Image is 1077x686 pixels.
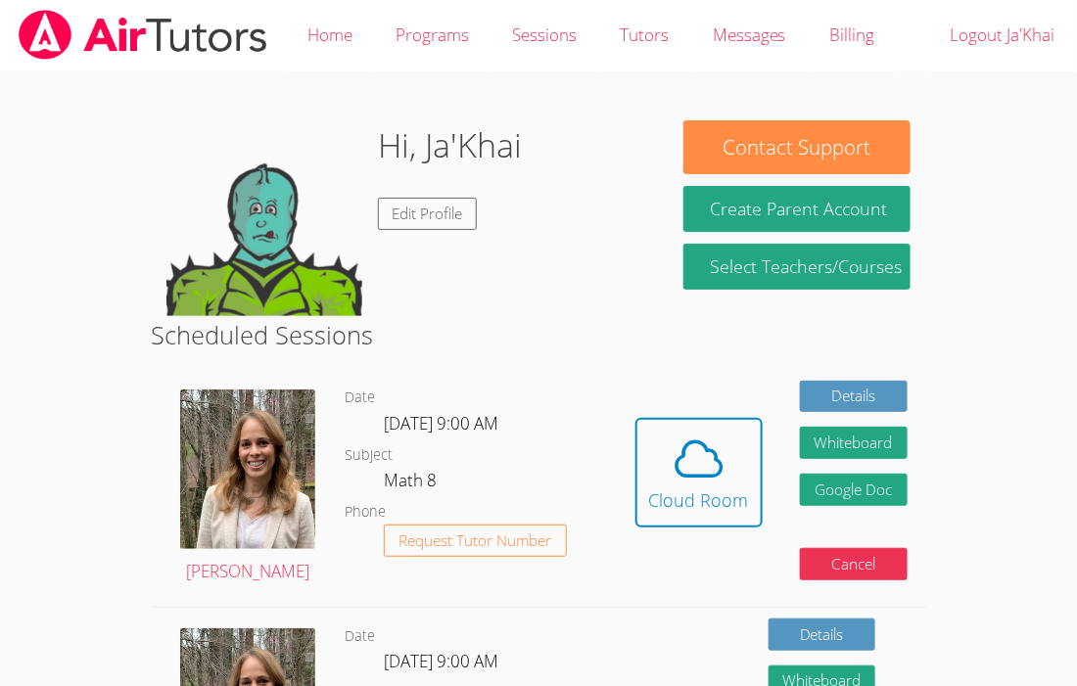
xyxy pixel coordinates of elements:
a: [PERSON_NAME] [180,389,315,585]
button: Create Parent Account [683,186,911,232]
img: avatar.png [180,389,315,548]
img: default.png [166,120,362,316]
span: [DATE] 9:00 AM [384,650,498,672]
a: Edit Profile [378,198,478,230]
span: Messages [713,23,786,46]
a: Google Doc [800,474,908,506]
h2: Scheduled Sessions [151,316,926,353]
span: [DATE] 9:00 AM [384,412,498,434]
button: Contact Support [683,120,911,174]
img: airtutors_banner-c4298cdbf04f3fff15de1276eac7730deb9818008684d7c2e4769d2f7ddbe033.png [17,10,269,60]
a: Details [769,618,876,651]
dt: Subject [345,443,393,468]
dd: Math 8 [384,467,441,500]
a: Select Teachers/Courses [683,244,911,290]
button: Whiteboard [800,427,908,459]
a: Details [800,381,908,413]
button: Cloud Room [635,418,763,527]
h1: Hi, Ja'Khai [378,120,522,170]
dt: Date [345,624,375,649]
span: Request Tutor Number [398,533,552,548]
button: Request Tutor Number [384,525,567,557]
dt: Date [345,386,375,410]
dt: Phone [345,500,386,525]
button: Cancel [800,548,908,580]
div: Cloud Room [649,486,749,514]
